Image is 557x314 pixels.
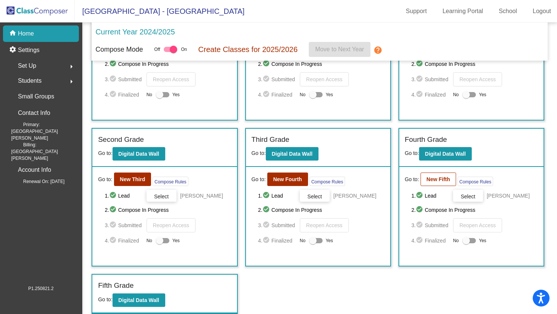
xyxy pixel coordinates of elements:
[105,75,142,84] span: 3. Submitted
[105,60,231,68] span: 2. Compose In Progress
[400,5,433,17] a: Support
[262,191,271,200] mat-icon: check_circle
[172,236,180,245] span: Yes
[453,237,459,244] span: No
[252,176,266,183] span: Go to:
[109,236,118,245] mat-icon: check_circle
[493,5,523,17] a: School
[411,60,538,68] span: 2. Compose In Progress
[18,29,34,38] p: Home
[310,177,345,186] button: Compose Rules
[9,46,18,55] mat-icon: settings
[198,44,298,55] p: Create Classes for 2025/2026
[67,77,76,86] mat-icon: arrow_right
[105,90,142,99] span: 4. Finalized
[459,222,496,228] span: Reopen Access
[527,5,557,17] a: Logout
[98,150,112,156] span: Go to:
[326,236,333,245] span: Yes
[262,60,271,68] mat-icon: check_circle
[419,147,472,161] button: Digital Data Wall
[273,176,302,182] b: New Fourth
[119,151,159,157] b: Digital Data Wall
[11,141,79,162] span: Billing: [GEOGRAPHIC_DATA][PERSON_NAME]
[258,90,296,99] span: 4. Finalized
[98,176,112,183] span: Go to:
[326,90,333,99] span: Yes
[262,75,271,84] mat-icon: check_circle
[411,191,449,200] span: 1. Lead
[113,147,165,161] button: Digital Data Wall
[411,205,538,214] span: 2. Compose In Progress
[258,236,296,245] span: 4. Finalized
[300,218,349,232] button: Reopen Access
[405,150,419,156] span: Go to:
[411,221,449,230] span: 3. Submitted
[258,75,296,84] span: 3. Submitted
[425,151,466,157] b: Digital Data Wall
[453,91,459,98] span: No
[487,192,530,199] span: [PERSON_NAME]
[262,236,271,245] mat-icon: check_circle
[18,76,41,86] span: Students
[300,72,349,86] button: Reopen Access
[266,147,318,161] button: Digital Data Wall
[98,134,144,145] label: Second Grade
[416,60,425,68] mat-icon: check_circle
[153,177,188,186] button: Compose Rules
[461,193,475,199] span: Select
[262,90,271,99] mat-icon: check_circle
[147,218,196,232] button: Reopen Access
[300,237,305,244] span: No
[416,75,425,84] mat-icon: check_circle
[105,205,231,214] span: 2. Compose In Progress
[109,75,118,84] mat-icon: check_circle
[119,297,159,303] b: Digital Data Wall
[120,176,145,182] b: New Third
[262,205,271,214] mat-icon: check_circle
[267,173,308,186] button: New Fourth
[172,90,180,99] span: Yes
[421,173,456,186] button: New Fifth
[153,76,189,82] span: Reopen Access
[333,192,376,199] span: [PERSON_NAME]
[147,190,176,202] button: Select
[405,176,419,183] span: Go to:
[98,280,133,291] label: Fifth Grade
[309,42,370,57] button: Move to Next Year
[109,60,118,68] mat-icon: check_circle
[453,218,502,232] button: Reopen Access
[98,296,112,302] span: Go to:
[411,75,449,84] span: 3. Submitted
[105,221,142,230] span: 3. Submitted
[153,222,189,228] span: Reopen Access
[258,221,296,230] span: 3. Submitted
[300,190,330,202] button: Select
[416,221,425,230] mat-icon: check_circle
[405,134,447,145] label: Fourth Grade
[306,76,342,82] span: Reopen Access
[67,62,76,71] mat-icon: arrow_right
[307,193,322,199] span: Select
[272,151,313,157] b: Digital Data Wall
[411,90,449,99] span: 4. Finalized
[416,90,425,99] mat-icon: check_circle
[147,91,152,98] span: No
[262,221,271,230] mat-icon: check_circle
[479,90,486,99] span: Yes
[458,177,493,186] button: Compose Rules
[11,178,64,185] span: Renewal On: [DATE]
[315,46,364,52] span: Move to Next Year
[459,76,496,82] span: Reopen Access
[180,192,223,199] span: [PERSON_NAME]
[252,150,266,156] span: Go to:
[105,191,142,200] span: 1. Lead
[109,221,118,230] mat-icon: check_circle
[95,26,175,37] p: Current Year 2024/2025
[114,173,151,186] button: New Third
[75,5,244,17] span: [GEOGRAPHIC_DATA] - [GEOGRAPHIC_DATA]
[109,205,118,214] mat-icon: check_circle
[18,165,51,175] p: Account Info
[18,91,54,102] p: Small Groups
[453,190,483,202] button: Select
